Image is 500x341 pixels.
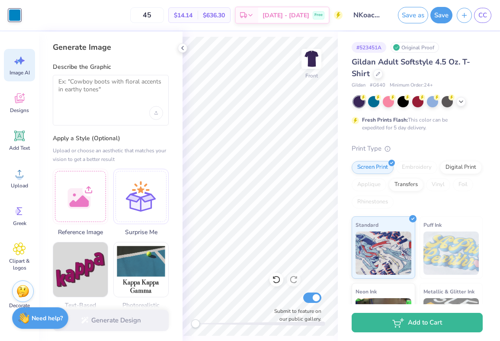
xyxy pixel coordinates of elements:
[356,220,378,229] span: Standard
[362,116,408,123] strong: Fresh Prints Flash:
[263,11,309,20] span: [DATE] - [DATE]
[352,313,483,332] button: Add to Cart
[352,178,386,191] div: Applique
[191,319,200,328] div: Accessibility label
[370,82,385,89] span: # G640
[423,220,442,229] span: Puff Ink
[305,72,318,80] div: Front
[356,232,411,275] img: Standard
[423,287,474,296] span: Metallic & Glitter Ink
[5,257,34,271] span: Clipart & logos
[314,12,323,18] span: Free
[13,220,26,227] span: Greek
[474,8,491,23] a: CC
[53,134,169,143] label: Apply a Style (Optional)
[53,228,108,237] span: Reference Image
[53,146,169,164] div: Upload or choose an aesthetic that matches your vision to get a better result
[389,178,423,191] div: Transfers
[352,42,386,53] div: # 523451A
[352,161,394,174] div: Screen Print
[423,232,479,275] img: Puff Ink
[398,7,428,23] button: Save as
[347,6,389,24] input: Untitled Design
[10,69,30,76] span: Image AI
[356,287,377,296] span: Neon Ink
[362,116,468,132] div: This color can be expedited for 5 day delivery.
[10,107,29,114] span: Designs
[203,11,225,20] span: $636.30
[352,196,394,209] div: Rhinestones
[352,82,365,89] span: Gildan
[174,11,192,20] span: $14.14
[114,242,168,297] img: Photorealistic
[390,82,433,89] span: Minimum Order: 24 +
[478,10,487,20] span: CC
[426,178,450,191] div: Vinyl
[303,50,320,68] img: Front
[440,161,482,174] div: Digital Print
[149,106,163,120] div: Upload image
[352,144,483,154] div: Print Type
[9,145,30,151] span: Add Text
[396,161,437,174] div: Embroidery
[130,7,164,23] input: – –
[53,63,169,71] label: Describe the Graphic
[430,7,452,23] button: Save
[53,42,169,52] div: Generate Image
[391,42,439,53] div: Original Proof
[269,307,321,323] label: Submit to feature on our public gallery.
[11,182,28,189] span: Upload
[32,314,63,322] strong: Need help?
[453,178,473,191] div: Foil
[352,57,470,79] span: Gildan Adult Softstyle 4.5 Oz. T-Shirt
[53,242,108,297] img: Text-Based
[113,228,169,237] span: Surprise Me
[9,302,30,309] span: Decorate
